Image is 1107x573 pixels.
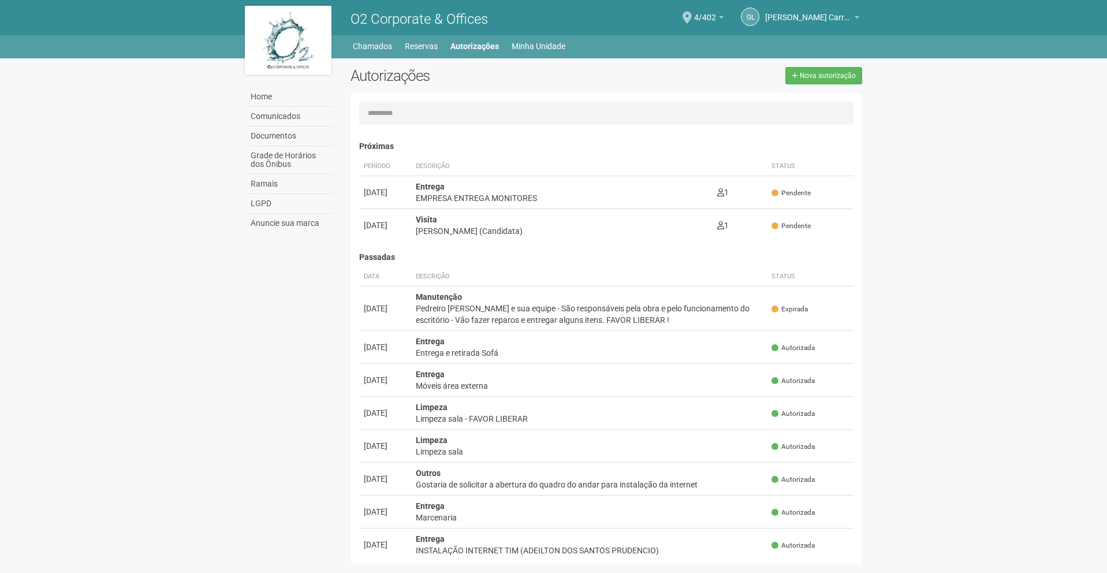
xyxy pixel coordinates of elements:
[248,126,333,146] a: Documentos
[411,157,713,176] th: Descrição
[364,303,407,314] div: [DATE]
[771,376,815,386] span: Autorizada
[416,225,708,237] div: [PERSON_NAME] (Candidata)
[416,337,445,346] strong: Entrega
[416,380,763,392] div: Móveis área externa
[416,534,445,544] strong: Entrega
[359,253,854,262] h4: Passadas
[416,215,437,224] strong: Visita
[359,157,411,176] th: Período
[351,67,598,84] h2: Autorizações
[248,146,333,174] a: Grade de Horários dos Ônibus
[512,38,565,54] a: Minha Unidade
[771,442,815,452] span: Autorizada
[717,188,729,197] span: 1
[248,194,333,214] a: LGPD
[405,38,438,54] a: Reservas
[416,192,708,204] div: EMPRESA ENTREGA MONITORES
[364,473,407,485] div: [DATE]
[248,87,333,107] a: Home
[771,304,808,314] span: Expirada
[416,182,445,191] strong: Entrega
[416,545,763,556] div: INSTALAÇÃO INTERNET TIM (ADEILTON DOS SANTOS PRUDENCIO)
[771,409,815,419] span: Autorizada
[359,142,854,151] h4: Próximas
[364,374,407,386] div: [DATE]
[411,267,767,286] th: Descrição
[364,219,407,231] div: [DATE]
[717,221,729,230] span: 1
[416,501,445,511] strong: Entrega
[771,188,811,198] span: Pendente
[364,407,407,419] div: [DATE]
[765,2,852,22] span: Gabriel Lemos Carreira dos Reis
[416,403,448,412] strong: Limpeza
[785,67,862,84] a: Nova autorização
[364,506,407,518] div: [DATE]
[416,468,441,478] strong: Outros
[248,214,333,233] a: Anuncie sua marca
[767,157,853,176] th: Status
[245,6,331,75] img: logo.jpg
[364,440,407,452] div: [DATE]
[767,267,853,286] th: Status
[416,413,763,425] div: Limpeza sala - FAVOR LIBERAR
[771,508,815,518] span: Autorizada
[364,341,407,353] div: [DATE]
[694,14,724,24] a: 4/402
[416,292,462,302] strong: Manutenção
[741,8,759,26] a: GL
[771,343,815,353] span: Autorizada
[416,347,763,359] div: Entrega e retirada Sofá
[359,267,411,286] th: Data
[694,2,716,22] span: 4/402
[416,436,448,445] strong: Limpeza
[771,221,811,231] span: Pendente
[771,541,815,550] span: Autorizada
[450,38,499,54] a: Autorizações
[353,38,392,54] a: Chamados
[771,475,815,485] span: Autorizada
[416,512,763,523] div: Marcenaria
[416,303,763,326] div: Pedreiro [PERSON_NAME] e sua equipe - São responsáveis pela obra e pelo funcionamento do escritór...
[364,187,407,198] div: [DATE]
[416,370,445,379] strong: Entrega
[248,174,333,194] a: Ramais
[416,479,763,490] div: Gostaria de solicitar a abertura do quadro do andar para instalação da internet
[765,14,859,24] a: [PERSON_NAME] Carreira dos Reis
[351,11,488,27] span: O2 Corporate & Offices
[364,539,407,550] div: [DATE]
[800,72,856,80] span: Nova autorização
[416,446,763,457] div: Limpeza sala
[248,107,333,126] a: Comunicados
